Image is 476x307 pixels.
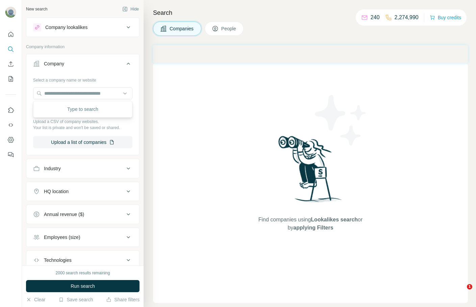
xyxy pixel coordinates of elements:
p: Company information [26,44,140,50]
button: My lists [5,73,16,85]
button: Run search [26,280,140,292]
button: Search [5,43,16,55]
div: Employees (size) [44,234,80,241]
button: Buy credits [430,13,461,22]
button: Upload a list of companies [33,136,132,148]
button: Clear [26,296,45,303]
p: 2,274,990 [395,13,419,22]
span: 1 [467,284,472,289]
button: Save search [58,296,93,303]
span: People [221,25,237,32]
button: HQ location [26,183,139,199]
button: Dashboard [5,134,16,146]
iframe: Banner [153,45,468,63]
span: Companies [170,25,194,32]
button: Use Surfe on LinkedIn [5,104,16,116]
div: Technologies [44,257,72,264]
span: applying Filters [293,225,333,231]
div: Type to search [35,102,131,116]
div: Company lookalikes [45,24,87,31]
button: Company lookalikes [26,19,139,35]
button: Share filters [106,296,140,303]
div: Company [44,60,64,67]
span: Lookalikes search [311,217,358,222]
div: Select a company name or website [33,74,132,83]
img: Surfe Illustration - Stars [310,90,371,151]
span: Find companies using or by [256,216,365,232]
img: Surfe Illustration - Woman searching with binoculars [275,134,346,209]
div: New search [26,6,47,12]
p: Upload a CSV of company websites. [33,119,132,125]
div: 2000 search results remaining [56,270,110,276]
span: Run search [71,283,95,289]
button: Enrich CSV [5,58,16,70]
img: Avatar [5,7,16,18]
button: Quick start [5,28,16,40]
div: Annual revenue ($) [44,211,84,218]
button: Technologies [26,252,139,268]
iframe: Intercom live chat [453,284,469,300]
div: HQ location [44,188,69,195]
button: Industry [26,160,139,177]
button: Feedback [5,149,16,161]
h4: Search [153,8,468,18]
p: Your list is private and won't be saved or shared. [33,125,132,131]
div: Industry [44,165,61,172]
button: Company [26,56,139,74]
button: Annual revenue ($) [26,206,139,222]
p: 240 [371,13,380,22]
button: Employees (size) [26,229,139,245]
button: Hide [118,4,144,14]
button: Use Surfe API [5,119,16,131]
